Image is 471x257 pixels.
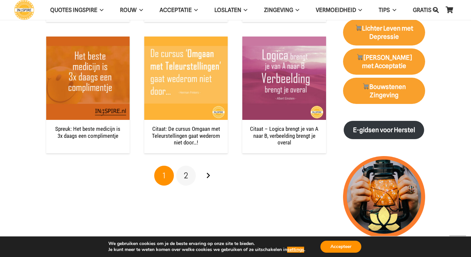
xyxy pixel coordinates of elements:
span: Pagina 1 [154,166,174,186]
p: We gebruiken cookies om je de beste ervaring op onze site te bieden. [108,241,305,247]
a: Zoeken [429,2,442,18]
span: QUOTES INGSPIRE [50,7,97,13]
a: 🛒Lichter Leven met Depressie [343,19,425,46]
span: GRATIS [413,7,431,13]
strong: E-gidsen voor Herstel [353,126,415,134]
a: Citaat – Logica brengt je van A naar B, verbeelding brengt je overal [250,126,318,146]
a: Terug naar top [449,235,466,252]
a: Citaat: De cursus Omgaan met Teleurstellingen gaat wederom niet door…! [152,126,220,146]
p: Je kunt meer te weten komen over welke cookies we gebruiken of ze uitschakelen in . [108,247,305,253]
a: LoslatenLoslaten Menu [206,2,256,19]
span: Zingeving Menu [293,2,299,18]
span: Acceptatie Menu [192,2,198,18]
a: ZingevingZingeving Menu [256,2,307,19]
strong: Bouwstenen Zingeving [362,83,406,99]
span: Loslaten Menu [241,2,247,18]
img: 🛒 [355,25,362,31]
img: 🛒 [357,54,363,60]
a: VERMOEIDHEIDVERMOEIDHEID Menu [307,2,370,19]
a: AcceptatieAcceptatie Menu [151,2,206,19]
span: TIPS Menu [390,2,396,18]
a: GRATISGRATIS Menu [405,2,446,19]
a: 🛒[PERSON_NAME] met Acceptatie [343,48,425,75]
button: Accepteer [320,241,361,253]
span: VERMOEIDHEID [316,7,356,13]
span: TIPS [379,7,390,13]
span: QUOTES INGSPIRE Menu [97,2,103,18]
a: E-gidsen voor Herstel [344,121,424,139]
a: Citaat: De cursus Omgaan met Teleurstellingen gaat wederom niet door…! [144,37,228,44]
span: 1 [163,171,166,180]
strong: Lichter Leven met Depressie [355,25,413,41]
span: Zingeving [264,7,293,13]
a: Spreuk: Het beste medicijn is 3x daags een complimentje [46,37,130,44]
span: ROUW Menu [137,2,143,18]
span: VERMOEIDHEID Menu [356,2,362,18]
a: 🛒Bouwstenen Zingeving [343,78,425,104]
a: TIPSTIPS Menu [370,2,404,19]
a: Citaat – Logica brengt je van A naar B, verbeelding brengt je overal [242,37,326,44]
span: ROUW [120,7,137,13]
a: Spreuk: Het beste medicijn is 3x daags een complimentje [55,126,120,139]
span: Acceptatie [160,7,192,13]
a: Pagina 2 [176,166,196,186]
span: 2 [184,171,188,180]
img: 🛒 [363,83,369,89]
button: settings [287,247,304,253]
img: Citaat: De cursus Omgaan met Teleurstellingen gaat wederom niet door...! [144,37,228,120]
a: QUOTES INGSPIREQUOTES INGSPIRE Menu [42,2,112,19]
img: lichtpuntjes voor in donkere tijden [343,156,425,238]
strong: [PERSON_NAME] met Acceptatie [356,54,412,70]
span: Loslaten [214,7,241,13]
img: Citaat: Logica brengt je van A naar B, verbeelding brengt je overal. [242,37,326,120]
img: Spreuk: Het beste medicijn is 3x daags een complimentje [46,37,130,120]
a: ROUWROUW Menu [112,2,151,19]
